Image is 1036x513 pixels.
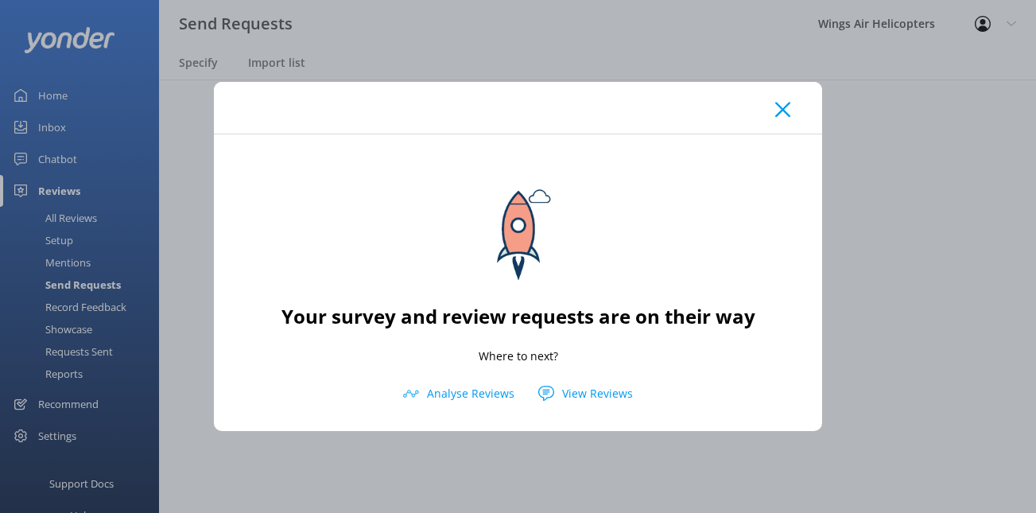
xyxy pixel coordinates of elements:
h2: Your survey and review requests are on their way [281,301,755,332]
button: Close [775,102,790,118]
button: Analyse Reviews [391,382,526,406]
img: sending... [447,158,590,301]
button: View Reviews [526,382,645,406]
p: Where to next? [479,348,558,365]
